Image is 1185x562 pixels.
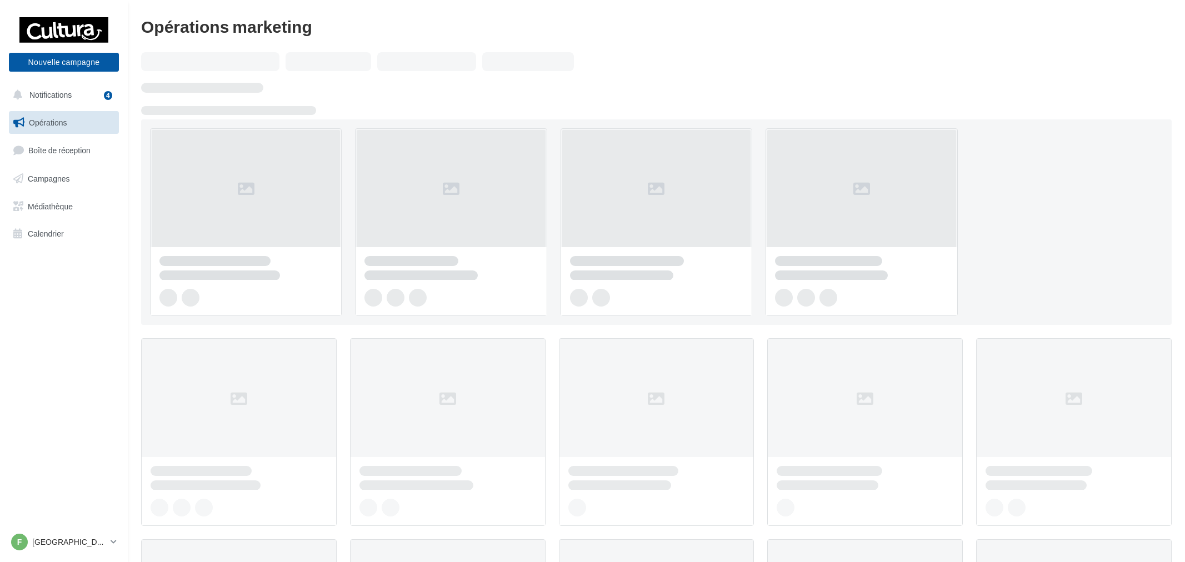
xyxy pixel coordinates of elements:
a: Opérations [7,111,121,134]
span: Campagnes [28,174,70,183]
p: [GEOGRAPHIC_DATA] [32,536,106,548]
a: Campagnes [7,167,121,190]
button: Notifications 4 [7,83,117,107]
div: Opérations marketing [141,18,1172,34]
span: Médiathèque [28,201,73,210]
a: Médiathèque [7,195,121,218]
div: 4 [104,91,112,100]
span: Notifications [29,90,72,99]
a: F [GEOGRAPHIC_DATA] [9,531,119,553]
a: Calendrier [7,222,121,245]
span: Opérations [29,118,67,127]
button: Nouvelle campagne [9,53,119,72]
span: F [17,536,22,548]
span: Calendrier [28,229,64,238]
span: Boîte de réception [28,145,91,155]
a: Boîte de réception [7,138,121,162]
